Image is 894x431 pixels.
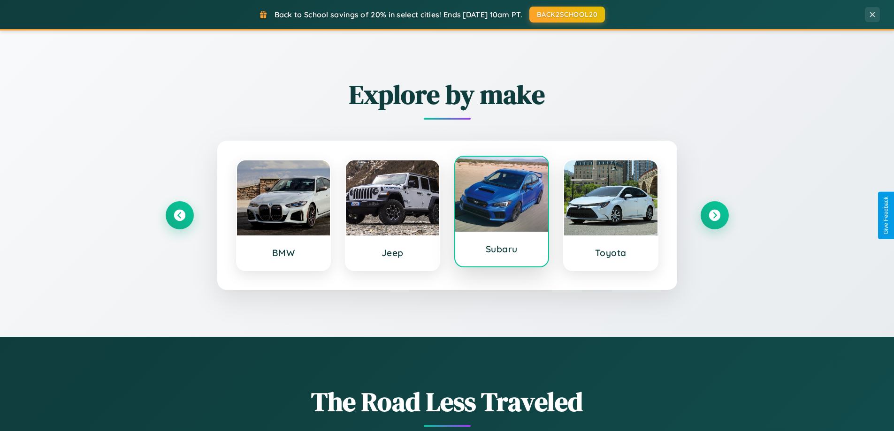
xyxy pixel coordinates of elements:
[166,384,729,420] h1: The Road Less Traveled
[355,247,430,258] h3: Jeep
[246,247,321,258] h3: BMW
[573,247,648,258] h3: Toyota
[883,197,889,234] div: Give Feedback
[529,7,605,23] button: BACK2SCHOOL20
[465,243,539,255] h3: Subaru
[275,10,522,19] span: Back to School savings of 20% in select cities! Ends [DATE] 10am PT.
[166,76,729,113] h2: Explore by make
